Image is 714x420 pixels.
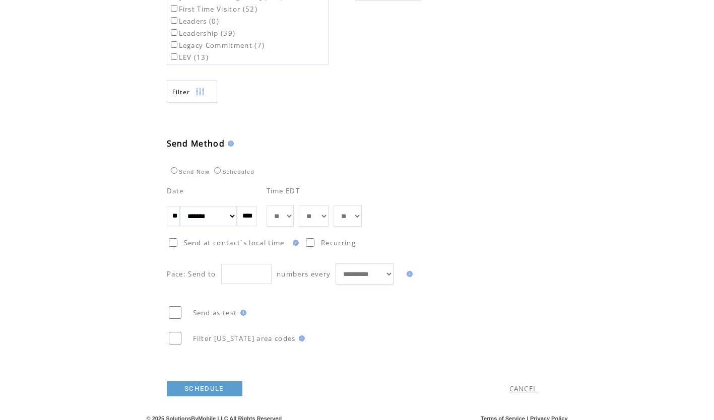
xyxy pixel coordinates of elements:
label: Scheduled [212,169,254,175]
input: First Time Visitor (52) [171,5,177,12]
img: help.gif [296,335,305,341]
input: LEV (13) [171,53,177,60]
span: Filter [US_STATE] area codes [193,334,296,343]
img: filters.png [196,81,205,103]
label: LEV (13) [169,53,209,62]
label: Leadership (39) [169,29,236,38]
input: Leaders (0) [171,17,177,24]
label: Send Now [168,169,210,175]
span: Time EDT [267,186,300,195]
img: help.gif [237,310,246,316]
input: Legacy Commitment (7) [171,41,177,48]
label: Legacy Commitment (7) [169,41,265,50]
input: Scheduled [214,167,221,174]
span: numbers every [277,269,331,278]
span: Recurring [321,238,356,247]
img: help.gif [225,141,234,147]
input: Leadership (39) [171,29,177,36]
span: Date [167,186,184,195]
a: Filter [167,80,217,103]
span: Pace: Send to [167,269,216,278]
img: help.gif [404,271,413,277]
span: Send Method [167,138,225,149]
label: Leaders (0) [169,17,220,26]
a: SCHEDULE [167,381,242,396]
img: help.gif [290,240,299,246]
span: Send at contact`s local time [184,238,285,247]
label: First Time Visitor (52) [169,5,258,14]
a: CANCEL [509,384,538,393]
span: Send as test [193,308,237,317]
span: Show filters [172,88,190,96]
input: Send Now [171,167,177,174]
